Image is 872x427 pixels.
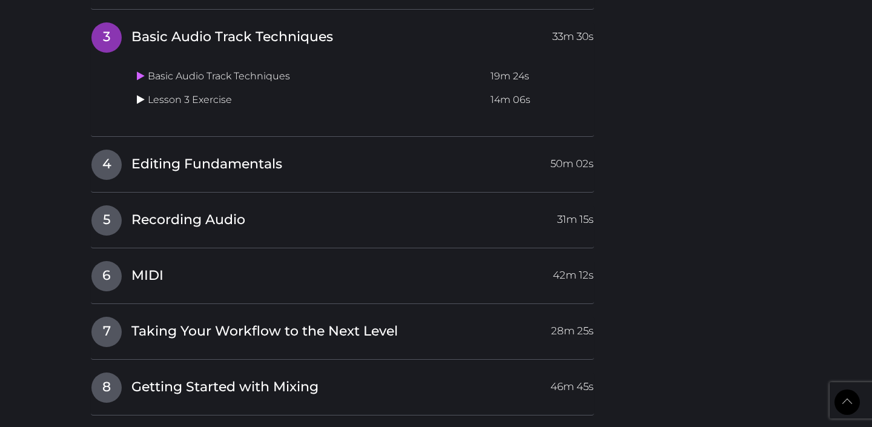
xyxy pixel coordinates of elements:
a: 8Getting Started with Mixing46m 45s [91,372,594,397]
span: 28m 25s [551,317,593,339]
a: 4Editing Fundamentals50m 02s [91,149,594,174]
a: Back to Top [834,389,860,415]
span: 33m 30s [552,22,593,44]
span: 5 [91,205,122,236]
span: 50m 02s [550,150,593,171]
span: 4 [91,150,122,180]
span: 7 [91,317,122,347]
span: 8 [91,372,122,403]
a: 5Recording Audio31m 15s [91,205,594,230]
span: 6 [91,261,122,291]
span: Recording Audio [131,211,245,230]
span: MIDI [131,266,163,285]
span: Editing Fundamentals [131,155,282,174]
span: 3 [91,22,122,53]
span: Taking Your Workflow to the Next Level [131,322,398,341]
a: 7Taking Your Workflow to the Next Level28m 25s [91,316,594,342]
td: 19m 24s [486,65,593,88]
td: 14m 06s [486,88,593,112]
td: Basic Audio Track Techniques [132,65,486,88]
span: 46m 45s [550,372,593,394]
span: 31m 15s [557,205,593,227]
td: Lesson 3 Exercise [132,88,486,112]
span: Basic Audio Track Techniques [131,28,333,47]
a: 3Basic Audio Track Techniques33m 30s [91,22,594,47]
span: 42m 12s [553,261,593,283]
a: 6MIDI42m 12s [91,260,594,286]
span: Getting Started with Mixing [131,378,319,397]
